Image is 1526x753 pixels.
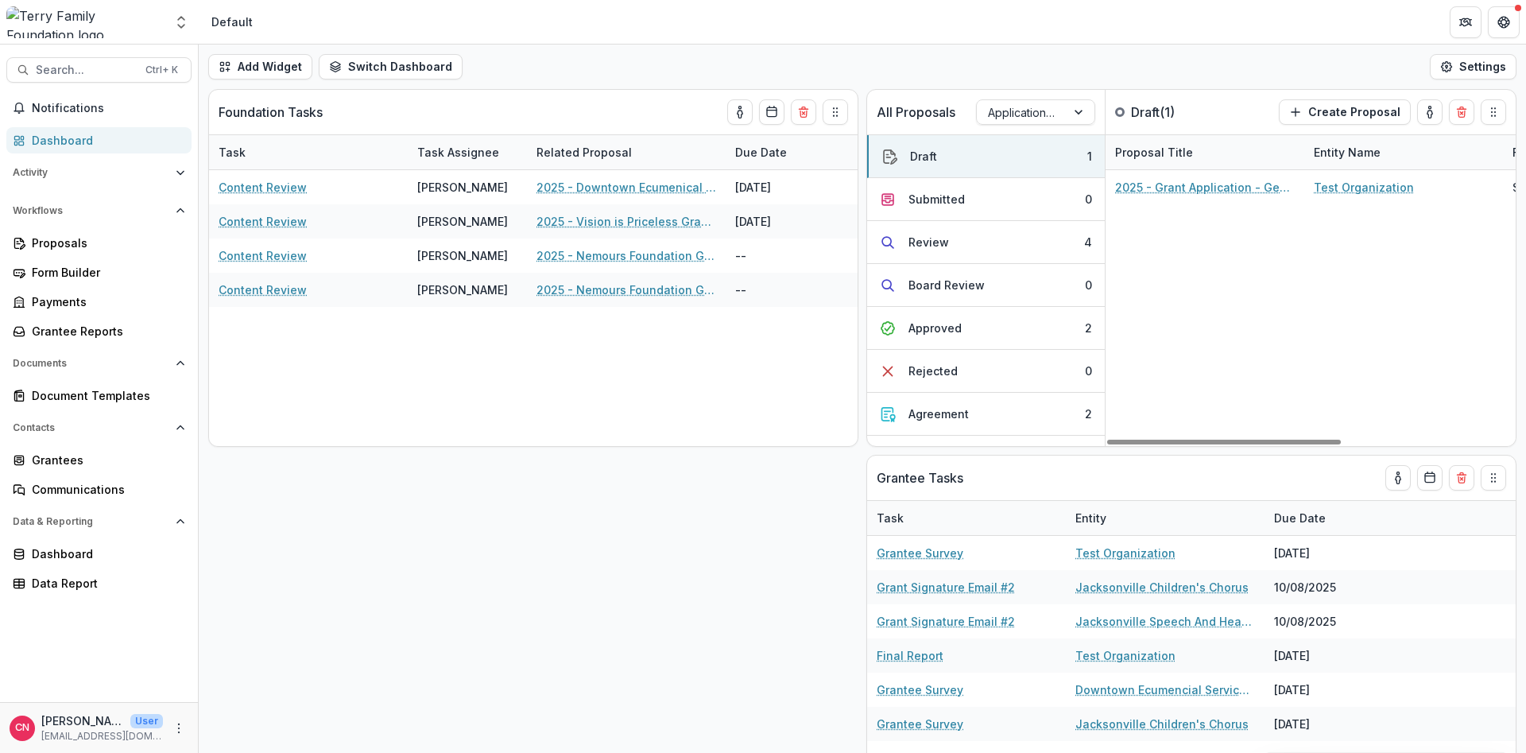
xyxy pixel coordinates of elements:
button: toggle-assigned-to-me [727,99,753,125]
button: Settings [1430,54,1516,80]
div: 2 [1085,320,1092,336]
a: Test Organization [1075,545,1175,561]
a: Grant Signature Email #2 [877,579,1015,596]
a: Test Organization [1314,179,1414,196]
button: Board Review0 [867,264,1105,307]
div: Task [867,501,1066,535]
button: Open Workflows [6,198,192,223]
div: Proposal Title [1106,144,1203,161]
button: Submitted0 [867,178,1105,221]
div: [PERSON_NAME] [417,213,508,230]
div: Approved [908,320,962,336]
div: Due Date [726,135,845,169]
div: Related Proposal [527,135,726,169]
button: Open Contacts [6,415,192,441]
button: Create Proposal [1279,99,1411,125]
p: [EMAIL_ADDRESS][DOMAIN_NAME] [41,729,163,743]
div: Entity Name [1304,135,1503,169]
span: Activity [13,167,169,178]
button: Open Documents [6,351,192,376]
button: Rejected0 [867,350,1105,393]
a: Jacksonville Children's Chorus [1075,579,1249,596]
div: Entity Name [1304,144,1390,161]
a: Grantee Reports [6,318,192,344]
a: 2025 - Nemours Foundation Grant Application Form - Program or Project [536,247,716,264]
span: Data & Reporting [13,516,169,527]
button: Open Data & Reporting [6,509,192,534]
a: Content Review [219,247,307,264]
a: Dashboard [6,541,192,567]
div: Due Date [1265,501,1384,535]
div: Payments [32,293,179,310]
div: [PERSON_NAME] [417,179,508,196]
button: Drag [1481,465,1506,491]
a: Downtown Ecumencial Services Council [1075,681,1255,698]
button: Notifications [6,95,192,121]
div: Proposal Title [1106,135,1304,169]
p: Draft ( 1 ) [1131,103,1250,122]
button: More [169,719,188,738]
button: Open Activity [6,160,192,185]
span: Search... [36,64,136,77]
button: Delete card [1449,465,1474,491]
a: Data Report [6,570,192,596]
div: Communications [32,481,179,498]
button: Draft1 [867,135,1105,178]
div: Data Report [32,575,179,592]
button: Delete card [1449,99,1474,125]
a: Grantee Survey [877,545,963,561]
button: Delete card [791,99,816,125]
div: -- [726,239,845,273]
div: Review [908,234,949,250]
div: Dashboard [32,132,179,149]
div: [DATE] [1265,673,1384,707]
div: Task Assignee [408,135,527,169]
div: -- [726,273,845,307]
a: Jacksonville Children's Chorus [1075,716,1249,732]
div: Task [209,144,255,161]
div: 1 [1087,148,1092,165]
div: Entity [1066,501,1265,535]
div: Agreement [908,406,969,422]
button: Approved2 [867,307,1105,350]
a: Communications [6,476,192,503]
button: Agreement2 [867,393,1105,436]
button: Get Help [1488,6,1520,38]
button: Review4 [867,221,1105,264]
nav: breadcrumb [205,10,259,33]
div: 0 [1085,363,1092,379]
p: Foundation Tasks [219,103,323,122]
span: Contacts [13,422,169,433]
a: 2025 - Nemours Foundation Grant Application - Landscape Analysis of [MEDICAL_DATA] Care in [GEOGR... [536,281,716,298]
a: Grant Signature Email #2 [877,613,1015,630]
div: Grantees [32,452,179,468]
span: Documents [13,358,169,369]
button: Drag [1481,99,1506,125]
a: Grantees [6,447,192,473]
div: Task [209,135,408,169]
a: Proposals [6,230,192,256]
div: Due Date [1265,510,1335,526]
div: 10/08/2025 [1265,604,1384,638]
a: Jacksonville Speech And Hearing Center Inc [1075,613,1255,630]
div: 4 [1084,234,1092,250]
div: Task [867,510,913,526]
button: Drag [823,99,848,125]
div: 0 [1085,277,1092,293]
button: Calendar [1417,465,1443,491]
div: Entity [1066,510,1116,526]
div: Board Review [908,277,985,293]
button: toggle-assigned-to-me [1417,99,1443,125]
div: Ctrl + K [142,61,181,79]
div: 0 [1085,191,1092,208]
div: Related Proposal [527,144,641,161]
button: Add Widget [208,54,312,80]
div: Rejected [908,363,958,379]
p: [PERSON_NAME] [41,712,124,729]
a: 2025 - Vision is Priceless Grant Application - Program or Project [536,213,716,230]
a: 2025 - Downtown Ecumenical Services Council - Capital Campaign/Endowment [536,179,716,196]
